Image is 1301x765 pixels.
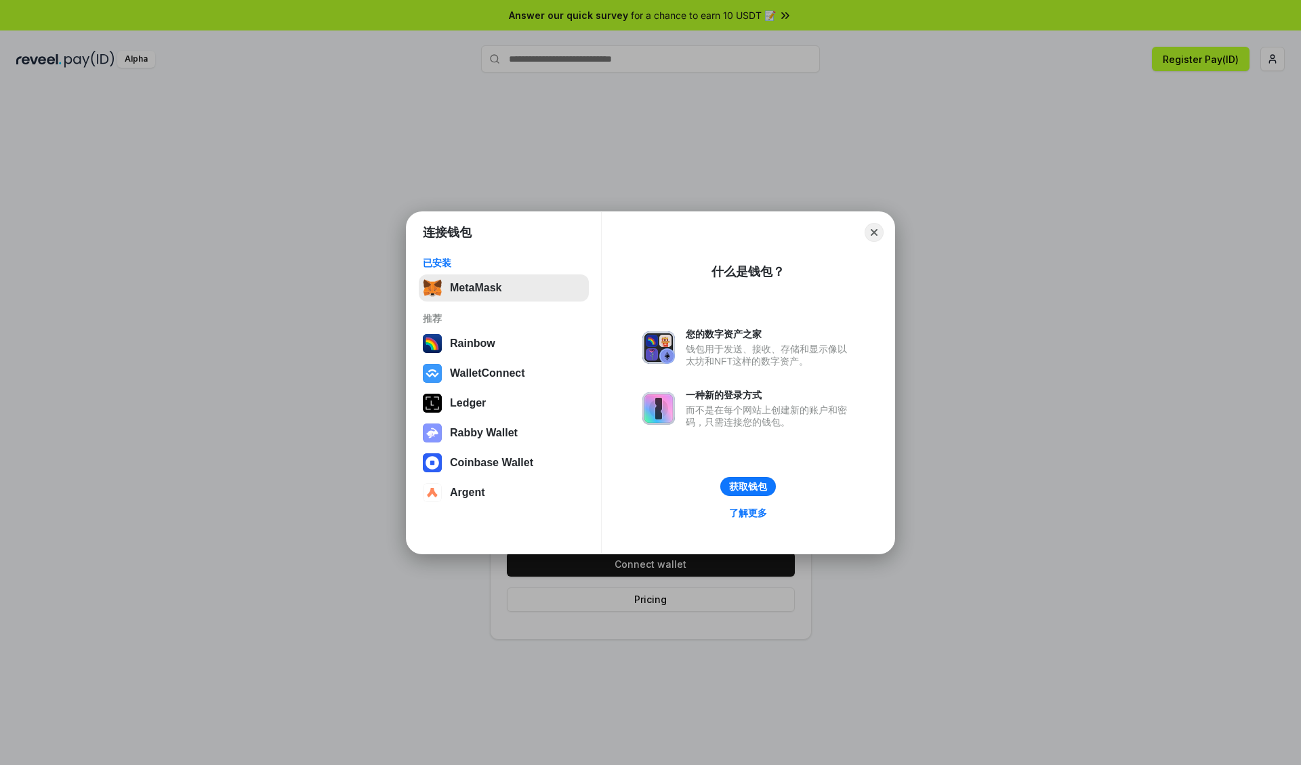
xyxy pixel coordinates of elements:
[686,343,854,367] div: 钱包用于发送、接收、存储和显示像以太坊和NFT这样的数字资产。
[419,449,589,476] button: Coinbase Wallet
[450,487,485,499] div: Argent
[423,334,442,353] img: svg+xml,%3Csvg%20width%3D%22120%22%20height%3D%22120%22%20viewBox%3D%220%200%20120%20120%22%20fil...
[419,419,589,447] button: Rabby Wallet
[450,427,518,439] div: Rabby Wallet
[450,337,495,350] div: Rainbow
[423,423,442,442] img: svg+xml,%3Csvg%20xmlns%3D%22http%3A%2F%2Fwww.w3.org%2F2000%2Fsvg%22%20fill%3D%22none%22%20viewBox...
[419,330,589,357] button: Rainbow
[419,360,589,387] button: WalletConnect
[721,504,775,522] a: 了解更多
[423,278,442,297] img: svg+xml,%3Csvg%20fill%3D%22none%22%20height%3D%2233%22%20viewBox%3D%220%200%2035%2033%22%20width%...
[711,264,785,280] div: 什么是钱包？
[419,390,589,417] button: Ledger
[729,480,767,493] div: 获取钱包
[423,224,472,241] h1: 连接钱包
[450,397,486,409] div: Ledger
[450,282,501,294] div: MetaMask
[423,483,442,502] img: svg+xml,%3Csvg%20width%3D%2228%22%20height%3D%2228%22%20viewBox%3D%220%200%2028%2028%22%20fill%3D...
[642,392,675,425] img: svg+xml,%3Csvg%20xmlns%3D%22http%3A%2F%2Fwww.w3.org%2F2000%2Fsvg%22%20fill%3D%22none%22%20viewBox...
[450,367,525,379] div: WalletConnect
[423,257,585,269] div: 已安装
[423,453,442,472] img: svg+xml,%3Csvg%20width%3D%2228%22%20height%3D%2228%22%20viewBox%3D%220%200%2028%2028%22%20fill%3D...
[423,364,442,383] img: svg+xml,%3Csvg%20width%3D%2228%22%20height%3D%2228%22%20viewBox%3D%220%200%2028%2028%22%20fill%3D...
[686,328,854,340] div: 您的数字资产之家
[423,312,585,325] div: 推荐
[720,477,776,496] button: 获取钱包
[423,394,442,413] img: svg+xml,%3Csvg%20xmlns%3D%22http%3A%2F%2Fwww.w3.org%2F2000%2Fsvg%22%20width%3D%2228%22%20height%3...
[729,507,767,519] div: 了解更多
[450,457,533,469] div: Coinbase Wallet
[642,331,675,364] img: svg+xml,%3Csvg%20xmlns%3D%22http%3A%2F%2Fwww.w3.org%2F2000%2Fsvg%22%20fill%3D%22none%22%20viewBox...
[686,389,854,401] div: 一种新的登录方式
[419,274,589,302] button: MetaMask
[419,479,589,506] button: Argent
[865,223,884,242] button: Close
[686,404,854,428] div: 而不是在每个网站上创建新的账户和密码，只需连接您的钱包。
